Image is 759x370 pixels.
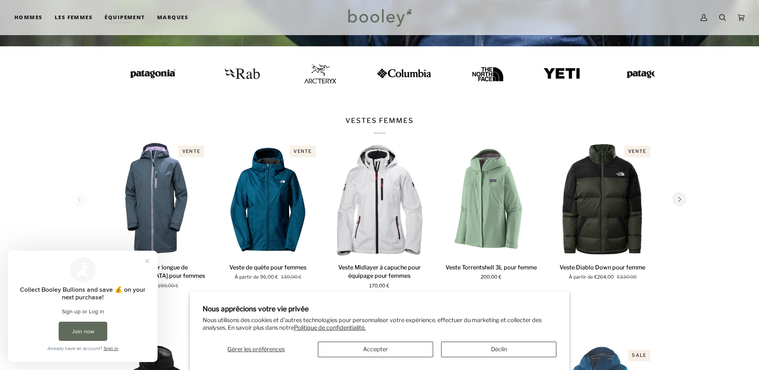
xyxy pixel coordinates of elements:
span: Gérer les préférences [227,346,285,353]
product-grid-item: Women's Belfast Long Winter Jacket [105,142,209,290]
a: Women's Crew Hooded Midlayer Jacket [328,142,432,257]
span: À partir de 96,00 € [235,274,278,281]
span: À partir de €264,00 [569,274,614,281]
span: 200,00 € [481,274,501,281]
span: Les femmes [55,14,93,22]
product-grid-item: Women's Quest Jacket [216,142,320,281]
button: Next [672,192,686,206]
a: Women's Torrentshell 3L Jacket [439,142,543,257]
button: Gérer les préférences [203,342,310,357]
h2: Nous apprécions votre vie privée [203,305,557,313]
div: Vente [290,146,315,157]
p: Veste Diablo Down pour femme [560,263,645,272]
span: 170,00 € [369,283,389,290]
p: Veste de quête pour femmes [229,263,306,272]
product-grid-item-variant: XS / Midnight Petrol [216,142,320,257]
button: Accepter [318,342,433,357]
a: Politique de confidentialité. [294,324,366,331]
span: Marques [157,14,188,22]
button: Déclin [441,342,556,357]
div: Vente [624,146,650,157]
span: 190,00 € [158,283,178,290]
span: €330.00 [617,274,637,281]
product-grid-item: Women's Torrentshell 3L Jacket [439,142,543,281]
a: Women's Torrentshell 3L Jacket [439,260,543,281]
p: Veste Midlayer à capuche pour équipage pour femmes [328,263,432,281]
a: Women's Diablo Down Jacket [551,260,655,281]
span: Équipement [104,14,145,22]
div: Vente [178,146,204,157]
img: Booley [345,6,414,29]
a: Women's Quest Jacket [216,142,320,257]
a: Women's Diablo Down Jacket [551,142,655,257]
a: Women's Quest Jacket [216,260,320,281]
product-grid-item-variant: XS / White [328,142,432,257]
p: VESTES FEMMES [345,116,413,134]
product-grid-item-variant: XS / Alpine Frost [105,142,209,257]
product-grid-item: Women's Diablo Down Jacket [551,142,655,281]
a: Women's Crew Hooded Midlayer Jacket [328,260,432,290]
div: Sale [628,350,650,361]
p: Veste Torrentshell 3L pour femme [446,263,537,272]
iframe: Loyalty program pop-up with offers and actions [8,251,158,362]
product-grid-item-variant: XS / Thyme / TNF Black [551,142,655,257]
span: 130,00 € [281,274,302,281]
product-grid-item: Women's Crew Hooded Midlayer Jacket [328,142,432,290]
img: Patagonia Women's Torrentshell 3L Jacket Ellwood Green - Booley Galway [439,142,543,257]
img: Helly Hansen Women's Crew Hooded Midlayer Jacket White - Booley Galway [328,142,432,257]
img: The North Face Women's Diablo Down Jacket Thyme / TNF Black - Booley Galway [551,142,655,257]
p: Nous utilisons des cookies et d’autres technologies pour personnaliser votre expérience, effectue... [203,317,557,332]
product-grid-item-variant: XS / Ellwood Green [439,142,543,257]
span: Hommes [14,14,43,22]
a: Women's Belfast Long Winter Jacket [105,142,209,257]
